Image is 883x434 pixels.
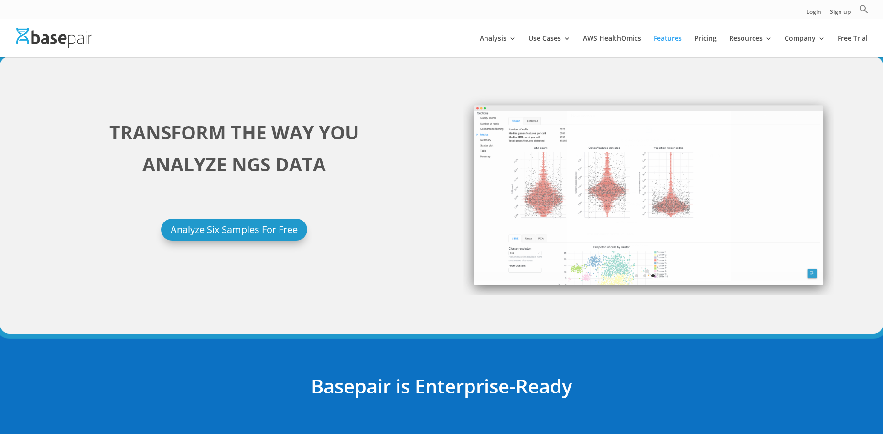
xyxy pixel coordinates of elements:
[528,35,571,57] a: Use Cases
[859,4,869,19] a: Search Icon Link
[694,35,717,57] a: Pricing
[654,35,682,57] a: Features
[480,35,516,57] a: Analysis
[183,372,700,405] h2: Basepair is Enterprise-Ready
[142,151,326,177] strong: ANALYZE NGS DATA
[161,219,307,241] a: Analyze Six Samples For Free
[16,28,92,48] img: Basepair
[583,35,641,57] a: AWS HealthOmics
[700,365,872,423] iframe: Drift Widget Chat Controller
[859,4,869,14] svg: Search
[635,274,638,277] a: 1
[643,274,646,277] a: 2
[830,9,851,19] a: Sign up
[785,35,825,57] a: Company
[838,35,868,57] a: Free Trial
[659,274,663,277] a: 4
[651,274,655,277] a: 3
[806,9,821,19] a: Login
[109,119,359,145] strong: TRANSFORM THE WAY YOU
[463,95,834,295] img: screely-1570826386393.png
[729,35,772,57] a: Resources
